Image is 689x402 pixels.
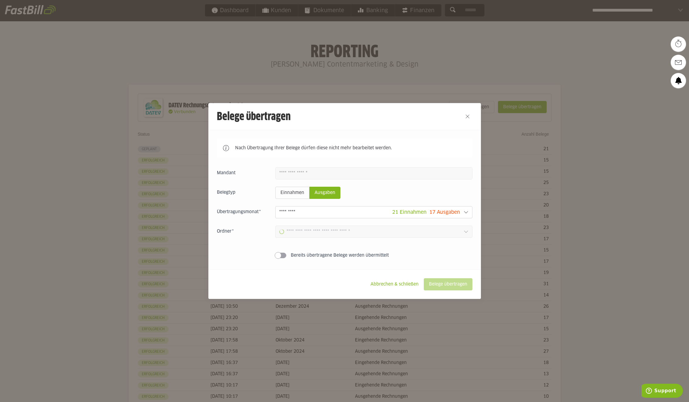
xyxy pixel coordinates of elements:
sl-radio-button: Ausgaben [309,187,340,199]
iframe: Öffnet ein Widget, in dem Sie weitere Informationen finden [642,384,683,399]
sl-button: Belege übertragen [424,278,472,290]
sl-radio-button: Einnahmen [275,187,309,199]
span: 17 Ausgaben [429,210,460,215]
sl-button: Abbrechen & schließen [365,278,424,290]
sl-switch: Bereits übertragene Belege werden übermittelt [217,252,472,258]
span: 21 Einnahmen [392,210,426,215]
